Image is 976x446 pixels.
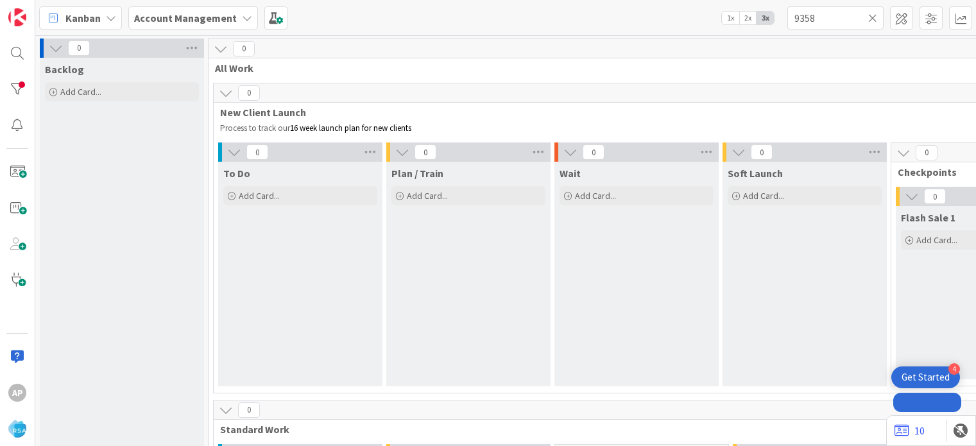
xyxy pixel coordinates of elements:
span: Plan / Train [391,167,443,180]
span: 0 [233,41,255,56]
span: 2x [739,12,757,24]
span: Kanban [65,10,101,26]
span: 0 [583,144,604,160]
span: 0 [415,144,436,160]
img: Visit kanbanzone.com [8,8,26,26]
div: Open Get Started checklist, remaining modules: 4 [891,366,960,388]
span: Add Card... [743,190,784,202]
span: Flash Sale 1 [901,211,955,224]
input: Quick Filter... [787,6,884,30]
b: Account Management [134,12,237,24]
span: 0 [751,144,773,160]
span: Soft Launch [728,167,783,180]
span: 3x [757,12,774,24]
span: Add Card... [60,86,101,98]
img: avatar [8,420,26,438]
div: Get Started [902,371,950,384]
span: Add Card... [407,190,448,202]
span: Add Card... [239,190,280,202]
span: Add Card... [916,234,957,246]
span: 16 week launch plan for new clients [290,123,411,133]
span: 0 [916,145,937,160]
span: To Do [223,167,250,180]
span: 0 [924,189,946,204]
span: Add Card... [575,190,616,202]
span: 0 [246,144,268,160]
div: Ap [8,384,26,402]
span: 0 [238,85,260,101]
span: 1x [722,12,739,24]
span: 0 [68,40,90,56]
span: 0 [238,402,260,418]
span: Backlog [45,63,84,76]
span: Wait [560,167,581,180]
div: 4 [948,363,960,375]
a: 10 [895,423,925,438]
